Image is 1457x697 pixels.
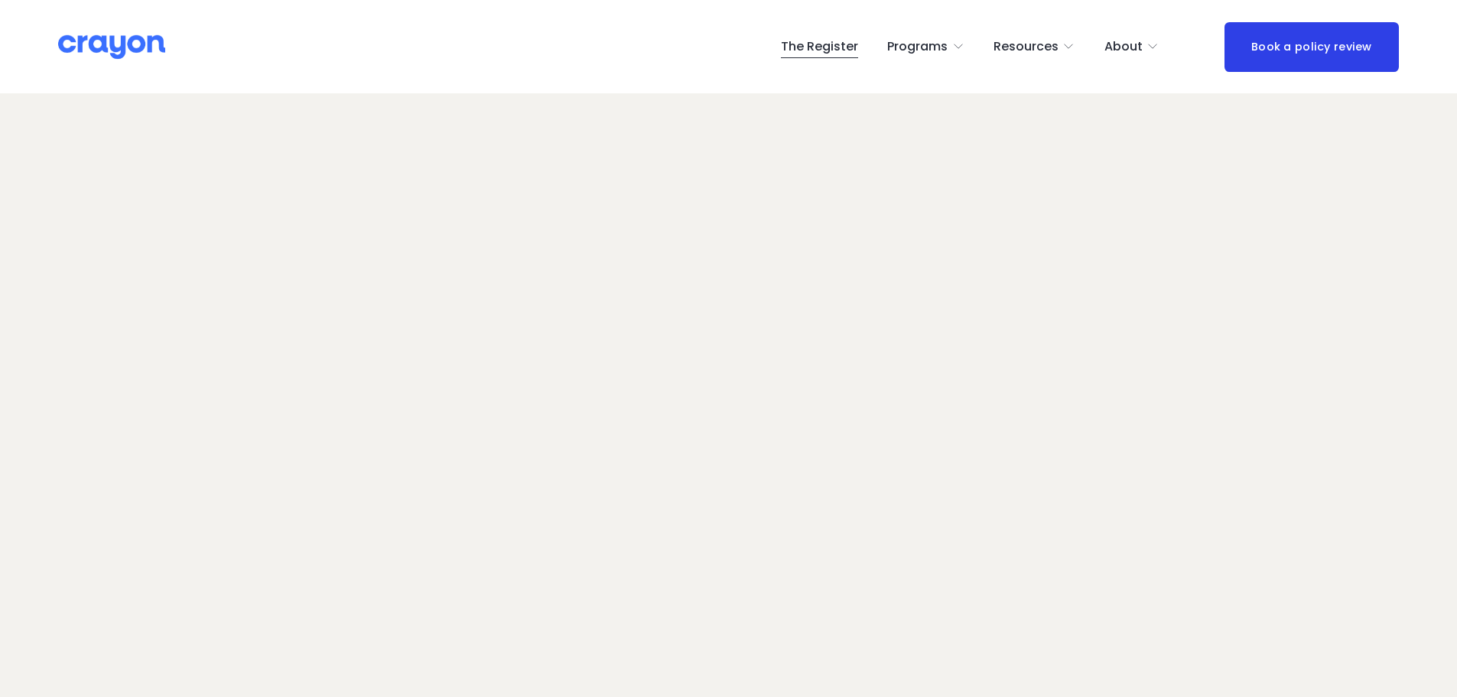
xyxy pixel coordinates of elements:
a: Book a policy review [1224,22,1399,72]
span: About [1104,36,1143,58]
a: folder dropdown [994,34,1075,59]
img: Crayon [58,34,165,60]
a: folder dropdown [887,34,964,59]
span: Programs [887,36,948,58]
a: folder dropdown [1104,34,1159,59]
a: The Register [781,34,858,59]
span: Resources [994,36,1059,58]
